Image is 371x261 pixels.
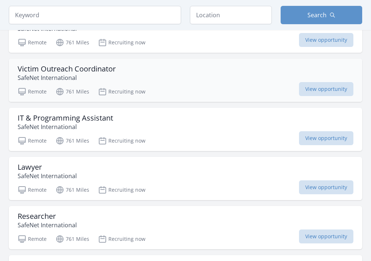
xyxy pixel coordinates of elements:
p: Recruiting now [98,185,145,194]
p: 761 Miles [55,136,89,145]
p: 761 Miles [55,38,89,47]
p: 761 Miles [55,235,89,243]
a: Victim Outreach Coordinator SafeNet International Remote 761 Miles Recruiting now View opportunity [9,59,362,102]
span: View opportunity [299,229,353,243]
button: Search [281,6,363,24]
a: Researcher SafeNet International Remote 761 Miles Recruiting now View opportunity [9,206,362,249]
p: Remote [18,38,47,47]
p: Recruiting now [98,87,145,96]
a: Social media manager SafeNet International Remote 761 Miles Recruiting now View opportunity [9,10,362,53]
span: View opportunity [299,180,353,194]
input: Keyword [9,6,181,24]
p: 761 Miles [55,87,89,96]
h3: Researcher [18,212,77,221]
span: View opportunity [299,82,353,96]
h3: Lawyer [18,163,77,172]
a: IT & Programming Assistant SafeNet International Remote 761 Miles Recruiting now View opportunity [9,108,362,151]
span: View opportunity [299,33,353,47]
span: Search [307,11,327,19]
p: Remote [18,87,47,96]
p: Remote [18,235,47,243]
h3: IT & Programming Assistant [18,114,113,122]
span: View opportunity [299,131,353,145]
p: Remote [18,136,47,145]
p: 761 Miles [55,185,89,194]
p: SafeNet International [18,73,116,82]
input: Location [190,6,272,24]
p: Recruiting now [98,38,145,47]
p: SafeNet International [18,221,77,229]
p: Remote [18,185,47,194]
p: SafeNet International [18,122,113,131]
h3: Victim Outreach Coordinator [18,65,116,73]
p: Recruiting now [98,235,145,243]
p: Recruiting now [98,136,145,145]
p: SafeNet International [18,172,77,180]
a: Lawyer SafeNet International Remote 761 Miles Recruiting now View opportunity [9,157,362,200]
